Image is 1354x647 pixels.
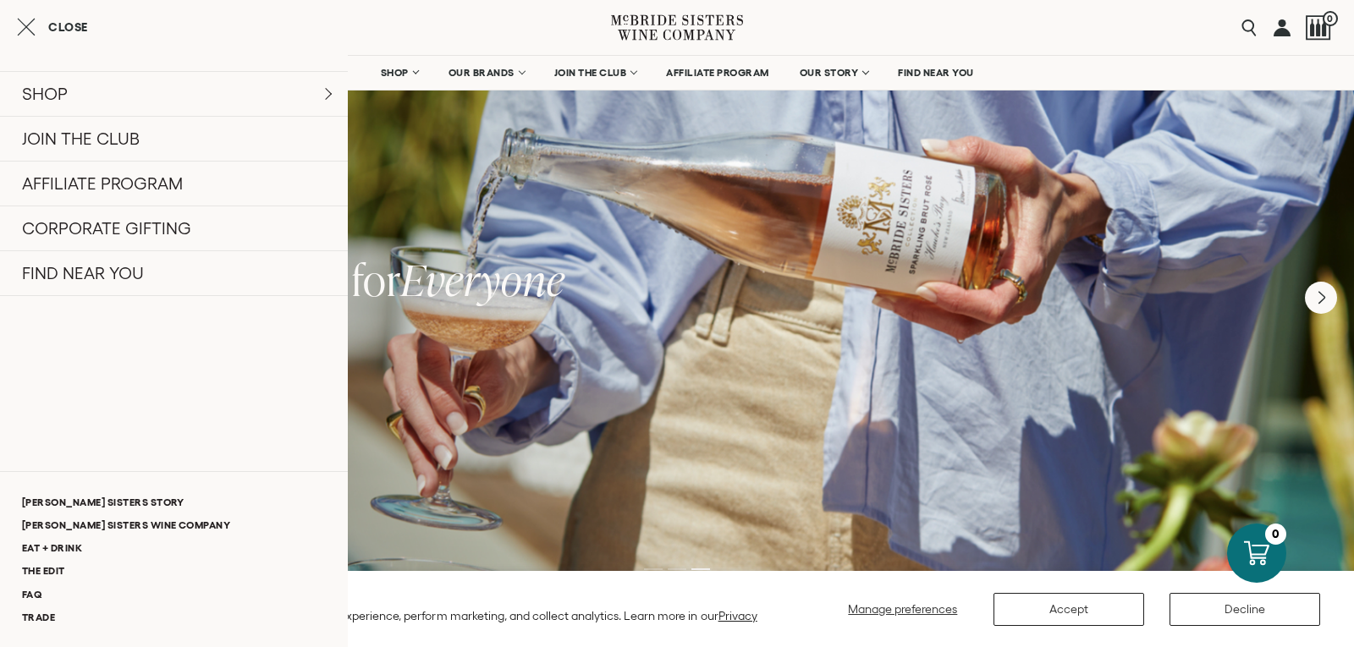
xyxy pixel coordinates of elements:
span: JOIN THE CLUB [554,67,627,79]
button: Decline [1170,593,1320,626]
a: JOIN THE CLUB [543,56,647,90]
a: FIND NEAR YOU [887,56,985,90]
button: Next [1305,282,1337,314]
span: 0 [1323,11,1338,26]
a: OUR BRANDS [438,56,535,90]
button: Accept [993,593,1144,626]
a: SHOP [370,56,429,90]
span: Everyone [401,250,565,309]
button: Close cart [17,17,88,37]
span: AFFILIATE PROGRAM [666,67,769,79]
p: We use cookies and other technologies to personalize your experience, perform marketing, and coll... [25,608,773,639]
span: Manage preferences [848,602,957,616]
span: OUR BRANDS [449,67,515,79]
a: OUR STORY [789,56,879,90]
h2: We value your privacy [25,586,773,600]
h6: become a member [127,227,1227,238]
button: Manage preferences [838,593,968,626]
li: Page dot 2 [668,568,686,570]
span: Close [48,21,88,33]
div: 0 [1265,524,1286,545]
a: AFFILIATE PROGRAM [655,56,780,90]
span: FIND NEAR YOU [898,67,974,79]
li: Page dot 3 [691,568,710,570]
li: Page dot 1 [644,568,663,570]
span: OUR STORY [800,67,859,79]
span: SHOP [381,67,410,79]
